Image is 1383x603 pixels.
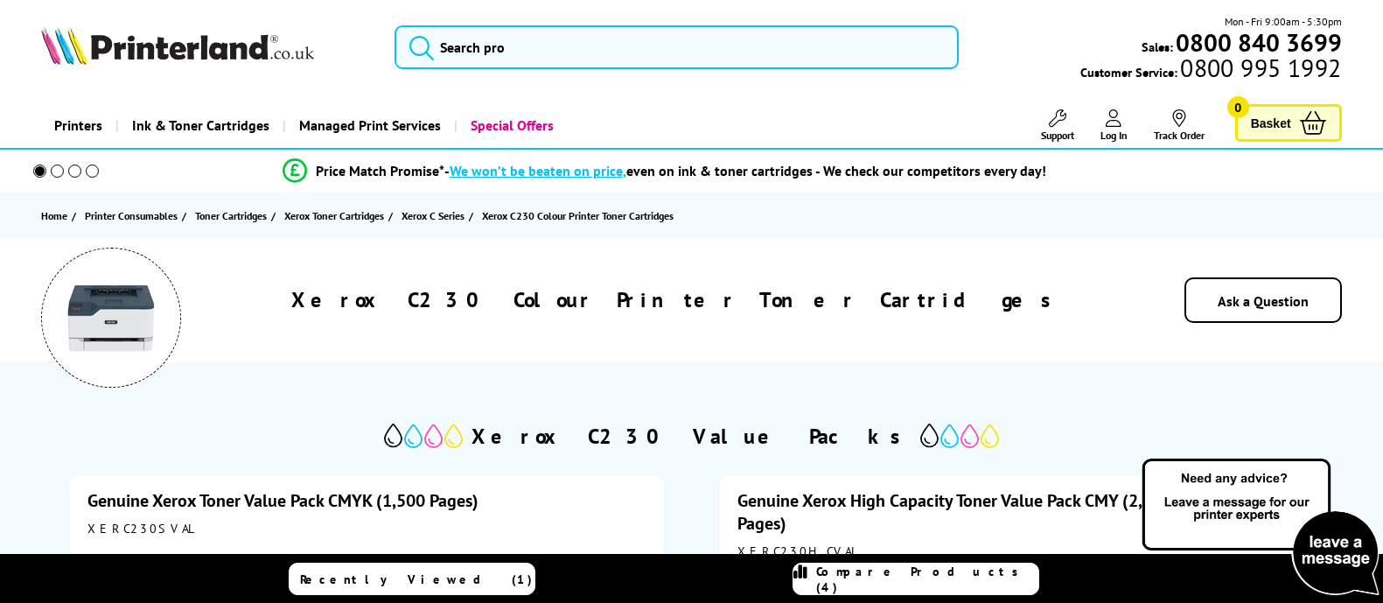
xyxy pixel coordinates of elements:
li: modal_Promise [9,156,1320,186]
span: Toner Cartridges [195,207,267,225]
img: Open Live Chat window [1138,456,1383,599]
h2: Xerox C230 Value Packs [471,423,912,450]
a: Support [1041,109,1074,142]
a: Genuine Xerox Toner Value Pack CMYK (1,500 Pages) [87,489,478,512]
a: Printers [41,103,115,148]
span: 0800 995 1992 [1177,60,1341,76]
span: Mon - Fri 9:00am - 5:30pm [1225,13,1342,30]
img: Xerox C230 Colour Printer Toner Cartridges [67,274,155,361]
b: 0800 840 3699 [1176,26,1342,59]
a: Compare Products (4) [793,563,1039,595]
a: Toner Cartridges [195,207,271,225]
div: XERC230HCVAL [737,543,1296,559]
span: Log In [1100,129,1128,142]
input: Search pro [395,25,959,69]
a: Basket 0 [1235,104,1342,142]
a: Home [41,207,72,225]
a: Ink & Toner Cartridges [115,103,283,148]
span: Sales: [1142,39,1173,55]
h1: Xerox C230 Colour Printer Toner Cartridges [291,286,1062,313]
a: Ask a Question [1218,292,1309,310]
a: Recently Viewed (1) [289,563,535,595]
span: Customer Service: [1080,60,1341,81]
span: 0 [1227,96,1249,118]
a: Managed Print Services [283,103,454,148]
a: Track Order [1154,109,1205,142]
a: Printerland Logo [41,26,373,68]
span: Price Match Promise* [316,162,444,179]
a: Special Offers [454,103,567,148]
a: 0800 840 3699 [1173,34,1342,51]
span: Xerox Toner Cartridges [284,207,384,225]
span: Compare Products (4) [816,564,1038,595]
div: - even on ink & toner cartridges - We check our competitors every day! [444,162,1046,179]
img: Printerland Logo [41,26,314,65]
a: Printer Consumables [85,207,182,225]
a: Log In [1100,109,1128,142]
a: Genuine Xerox High Capacity Toner Value Pack CMY (2,500 Pages) K (3,000 Pages) [737,489,1292,535]
span: Xerox C230 Colour Printer Toner Cartridges [482,209,674,222]
span: Printer Consumables [85,207,178,225]
span: Ink & Toner Cartridges [132,103,269,148]
span: Recently Viewed (1) [300,571,533,587]
span: Xerox C Series [402,207,464,225]
a: Xerox Toner Cartridges [284,207,388,225]
span: Basket [1251,111,1291,135]
span: Support [1041,129,1074,142]
div: XERC230SVAL [87,521,646,536]
a: Xerox C Series [402,207,469,225]
span: We won’t be beaten on price, [450,162,626,179]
